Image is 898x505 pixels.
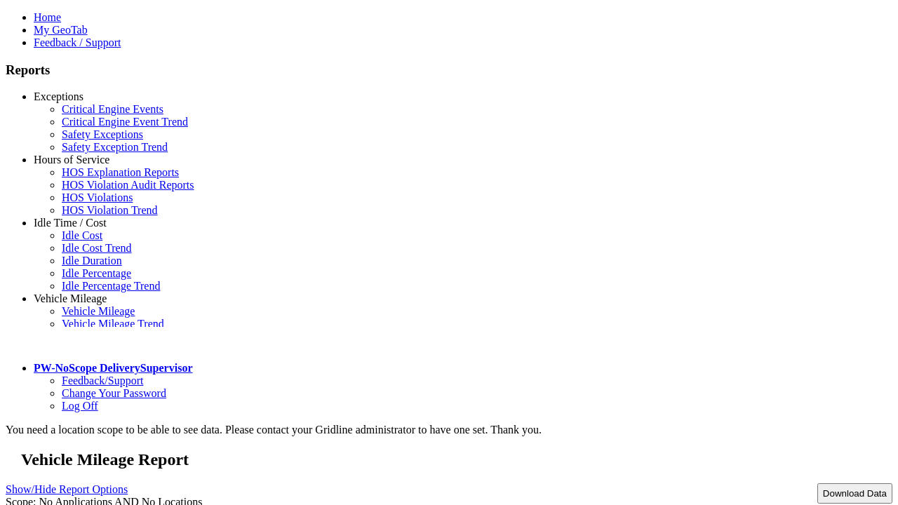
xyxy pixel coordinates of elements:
a: Vehicle Mileage Trend [62,318,164,330]
a: Vehicle Mileage [34,292,107,304]
a: HOS Violation Audit Reports [62,179,194,191]
a: Exceptions [34,90,83,102]
a: Idle Time / Cost [34,217,107,229]
a: Log Off [62,400,98,412]
a: HOS Explanation Reports [62,166,179,178]
button: Download Data [817,483,892,504]
a: Idle Percentage Trend [62,280,160,292]
a: Feedback / Support [34,36,121,48]
div: You need a location scope to be able to see data. Please contact your Gridline administrator to h... [6,424,892,436]
a: My GeoTab [34,24,88,36]
a: Show/Hide Report Options [6,480,128,499]
a: Idle Percentage [62,267,131,279]
a: Idle Duration [62,255,122,267]
a: Feedback/Support [62,375,143,386]
a: Safety Exceptions [62,128,143,140]
a: HOS Violation Trend [62,204,158,216]
h3: Reports [6,62,892,78]
a: Critical Engine Events [62,103,163,115]
h2: Vehicle Mileage Report [21,450,892,469]
a: Critical Engine Event Trend [62,116,188,128]
a: Idle Cost Trend [62,242,132,254]
a: Change Your Password [62,387,166,399]
a: HOS Violations [62,191,133,203]
a: Vehicle Mileage [62,305,135,317]
a: Home [34,11,61,23]
a: Idle Cost [62,229,102,241]
a: Hours of Service [34,154,109,166]
a: PW-NoScope DeliverySupervisor [34,362,192,374]
a: Safety Exception Trend [62,141,168,153]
